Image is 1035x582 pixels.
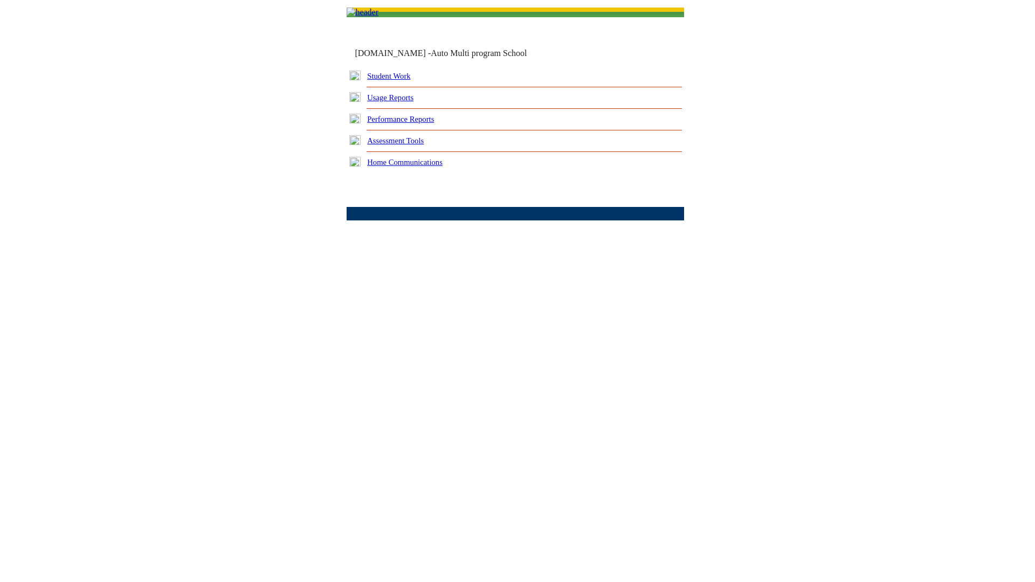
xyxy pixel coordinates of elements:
[367,72,410,80] a: Student Work
[367,93,413,102] a: Usage Reports
[367,158,443,167] a: Home Communications
[349,114,361,123] img: plus.gif
[347,8,378,17] img: header
[349,71,361,80] img: plus.gif
[349,157,361,167] img: plus.gif
[431,48,527,58] nobr: Auto Multi program School
[349,92,361,102] img: plus.gif
[355,48,553,58] td: [DOMAIN_NAME] -
[367,136,424,145] a: Assessment Tools
[349,135,361,145] img: plus.gif
[367,115,434,123] a: Performance Reports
